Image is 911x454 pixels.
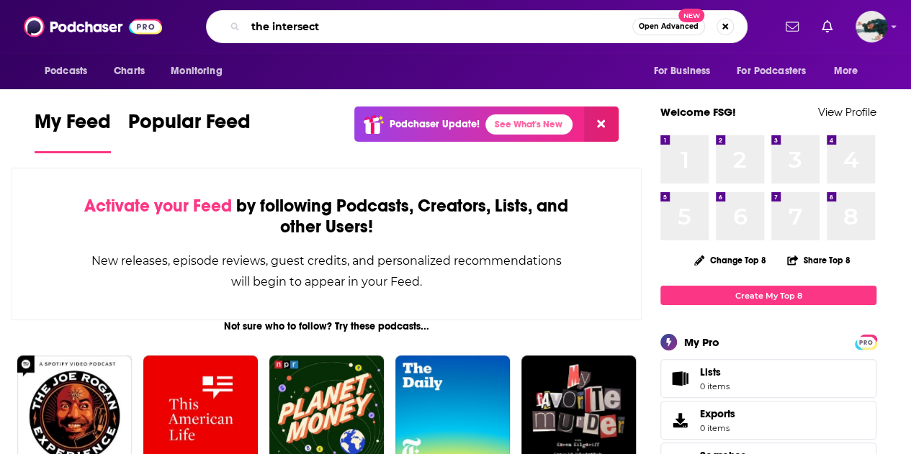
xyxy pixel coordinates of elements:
[643,58,728,85] button: open menu
[84,250,569,292] div: New releases, episode reviews, guest credits, and personalized recommendations will begin to appe...
[35,109,111,153] a: My Feed
[84,195,232,217] span: Activate your Feed
[780,14,804,39] a: Show notifications dropdown
[246,15,632,38] input: Search podcasts, credits, & more...
[660,401,876,440] a: Exports
[700,381,730,391] span: 0 items
[700,407,735,420] span: Exports
[35,109,111,142] span: My Feed
[171,61,222,81] span: Monitoring
[390,118,480,130] p: Podchaser Update!
[114,61,145,81] span: Charts
[660,359,876,398] a: Lists
[727,58,827,85] button: open menu
[700,423,735,433] span: 0 items
[632,18,705,35] button: Open AdvancedNew
[684,335,719,349] div: My Pro
[700,366,730,378] span: Lists
[686,251,775,269] button: Change Top 8
[12,320,642,332] div: Not sure who to follow? Try these podcasts...
[665,410,694,430] span: Exports
[737,61,806,81] span: For Podcasters
[128,109,251,142] span: Popular Feed
[660,105,736,119] a: Welcome FSG!
[485,114,573,135] a: See What's New
[104,58,153,85] a: Charts
[700,366,721,378] span: Lists
[856,11,887,42] span: Logged in as fsg.publicity
[206,10,748,43] div: Search podcasts, credits, & more...
[857,337,874,348] span: PRO
[834,61,858,81] span: More
[856,11,887,42] button: Show profile menu
[824,58,876,85] button: open menu
[678,9,704,22] span: New
[653,61,710,81] span: For Business
[84,196,569,237] div: by following Podcasts, Creators, Lists, and other Users!
[45,61,87,81] span: Podcasts
[660,286,876,305] a: Create My Top 8
[24,13,162,40] img: Podchaser - Follow, Share and Rate Podcasts
[856,11,887,42] img: User Profile
[857,336,874,347] a: PRO
[816,14,838,39] a: Show notifications dropdown
[128,109,251,153] a: Popular Feed
[786,246,851,274] button: Share Top 8
[161,58,241,85] button: open menu
[35,58,106,85] button: open menu
[665,368,694,389] span: Lists
[639,23,699,30] span: Open Advanced
[818,105,876,119] a: View Profile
